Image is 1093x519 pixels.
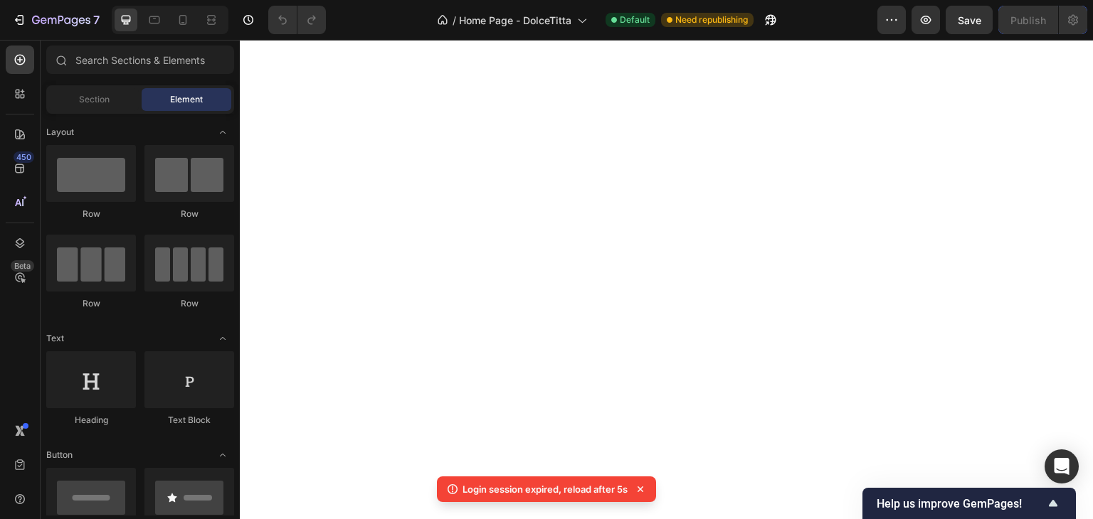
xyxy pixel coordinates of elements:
[46,208,136,220] div: Row
[46,297,136,310] div: Row
[170,93,203,106] span: Element
[240,40,1093,519] iframe: Design area
[46,46,234,74] input: Search Sections & Elements
[998,6,1058,34] button: Publish
[46,332,64,345] span: Text
[144,208,234,220] div: Row
[946,6,993,34] button: Save
[1045,449,1079,483] div: Open Intercom Messenger
[463,482,628,496] p: Login session expired, reload after 5s
[144,297,234,310] div: Row
[675,14,748,26] span: Need republishing
[211,444,234,466] span: Toggle open
[877,497,1045,510] span: Help us improve GemPages!
[211,121,234,144] span: Toggle open
[11,260,34,272] div: Beta
[453,13,456,28] span: /
[459,13,571,28] span: Home Page - DolceTitta
[79,93,110,106] span: Section
[46,126,74,139] span: Layout
[877,495,1062,512] button: Show survey - Help us improve GemPages!
[1010,13,1046,28] div: Publish
[268,6,326,34] div: Undo/Redo
[46,414,136,427] div: Heading
[620,14,650,26] span: Default
[958,14,981,26] span: Save
[144,414,234,427] div: Text Block
[46,449,73,461] span: Button
[6,6,106,34] button: 7
[93,11,100,28] p: 7
[211,327,234,350] span: Toggle open
[14,151,34,163] div: 450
